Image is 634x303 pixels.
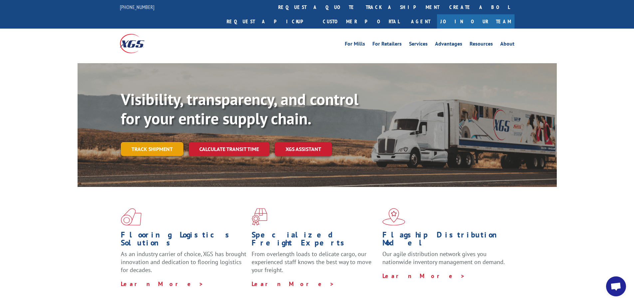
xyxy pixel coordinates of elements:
[121,231,247,250] h1: Flooring Logistics Solutions
[409,41,428,49] a: Services
[189,142,270,156] a: Calculate transit time
[435,41,462,49] a: Advantages
[252,208,267,226] img: xgs-icon-focused-on-flooring-red
[382,231,508,250] h1: Flagship Distribution Model
[222,14,318,29] a: Request a pickup
[252,250,377,280] p: From overlength loads to delicate cargo, our experienced staff knows the best way to move your fr...
[500,41,515,49] a: About
[404,14,437,29] a: Agent
[120,4,154,10] a: [PHONE_NUMBER]
[275,142,332,156] a: XGS ASSISTANT
[437,14,515,29] a: Join Our Team
[121,208,141,226] img: xgs-icon-total-supply-chain-intelligence-red
[121,250,246,274] span: As an industry carrier of choice, XGS has brought innovation and dedication to flooring logistics...
[382,272,465,280] a: Learn More >
[121,280,204,288] a: Learn More >
[345,41,365,49] a: For Mills
[470,41,493,49] a: Resources
[318,14,404,29] a: Customer Portal
[121,89,358,129] b: Visibility, transparency, and control for your entire supply chain.
[372,41,402,49] a: For Retailers
[382,250,505,266] span: Our agile distribution network gives you nationwide inventory management on demand.
[606,276,626,296] div: Open chat
[252,231,377,250] h1: Specialized Freight Experts
[121,142,183,156] a: Track shipment
[382,208,405,226] img: xgs-icon-flagship-distribution-model-red
[252,280,334,288] a: Learn More >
